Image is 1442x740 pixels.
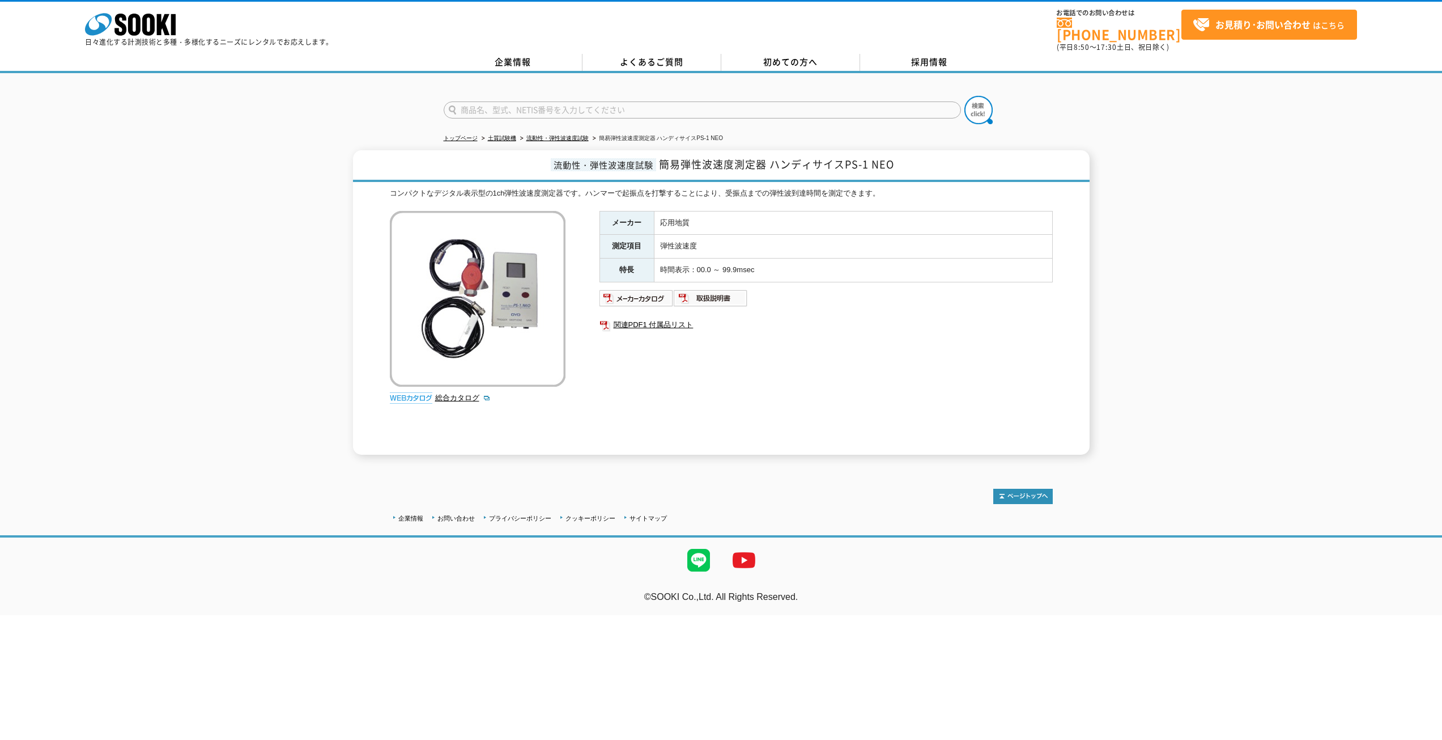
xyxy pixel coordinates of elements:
td: 時間表示：00.0 ～ 99.9msec [654,259,1052,282]
a: [PHONE_NUMBER] [1057,18,1181,41]
img: webカタログ [390,392,432,404]
a: お見積り･お問い合わせはこちら [1181,10,1357,40]
a: 企業情報 [444,54,582,71]
span: 8:50 [1074,42,1090,52]
th: メーカー [599,211,654,235]
img: メーカーカタログ [599,289,674,307]
img: トップページへ [993,489,1053,504]
span: はこちら [1193,16,1345,33]
a: 採用情報 [860,54,999,71]
div: コンパクトなデジタル表示型の1ch弾性波速度測定器です。ハンマーで起振点を打撃することにより、受振点までの弾性波到達時間を測定できます。 [390,188,1053,200]
span: 初めての方へ [763,56,818,68]
a: サイトマップ [629,515,667,522]
a: 土質試験機 [488,135,516,141]
a: お問い合わせ [437,515,475,522]
a: 企業情報 [398,515,423,522]
a: 関連PDF1 付属品リスト [599,318,1053,332]
strong: お見積り･お問い合わせ [1215,18,1311,31]
p: 日々進化する計測技術と多種・多様化するニーズにレンタルでお応えします。 [85,39,333,45]
td: 応用地質 [654,211,1052,235]
img: 取扱説明書 [674,289,748,307]
th: 特長 [599,259,654,282]
input: 商品名、型式、NETIS番号を入力してください [444,102,961,119]
a: 取扱説明書 [674,297,748,305]
span: お電話でのお問い合わせは [1057,10,1181,16]
img: btn_search.png [964,96,993,124]
img: LINE [676,538,721,583]
a: テストMail [1398,604,1442,614]
a: 総合カタログ [435,394,491,402]
li: 簡易弾性波速度測定器 ハンディサイスPS-1 NEO [590,133,723,145]
a: 初めての方へ [721,54,860,71]
span: (平日 ～ 土日、祝日除く) [1057,42,1169,52]
span: 簡易弾性波速度測定器 ハンディサイスPS-1 NEO [659,157,894,172]
img: YouTube [721,538,767,583]
img: 簡易弾性波速度測定器 ハンディサイスPS-1 NEO [390,211,565,387]
a: プライバシーポリシー [489,515,551,522]
span: 流動性・弾性波速度試験 [551,158,656,171]
a: 流動性・弾性波速度試験 [526,135,589,141]
td: 弾性波速度 [654,235,1052,259]
a: クッキーポリシー [565,515,615,522]
a: メーカーカタログ [599,297,674,305]
span: 17:30 [1096,42,1117,52]
th: 測定項目 [599,235,654,259]
a: トップページ [444,135,478,141]
a: よくあるご質問 [582,54,721,71]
